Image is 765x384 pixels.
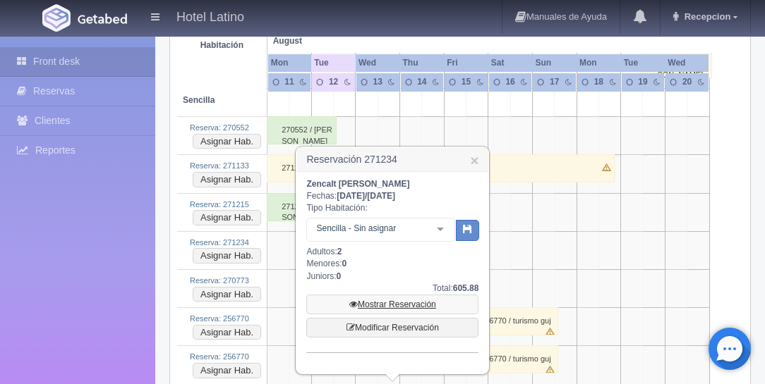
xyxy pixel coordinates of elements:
button: Asignar Hab. [193,248,261,264]
a: Reserva: 271234 [190,238,249,247]
div: 12 [327,76,340,88]
b: / [337,191,395,201]
div: 13 [371,76,384,88]
b: 2 [337,247,342,256]
span: Sencilla - Sin asignar [313,221,426,235]
div: 256770 / turismo gujar [466,345,558,373]
span: [DATE] [367,191,395,201]
h4: Hotel Latino [176,7,244,25]
button: Asignar Hab. [193,363,261,378]
span: Recepcion [681,11,731,22]
a: Modificar Reservación [306,318,478,337]
div: 20 [681,76,694,88]
img: Getabed [78,13,127,24]
span: [DATE] [337,191,365,201]
div: 19 [637,76,649,88]
div: Fechas: Tipo Habitación: Adultos: Menores: Juniors: [306,178,478,353]
b: 605.88 [453,283,479,293]
th: Sat [488,54,533,73]
th: Tue [311,54,356,73]
div: 271215 / [PERSON_NAME] [267,193,337,221]
button: Asignar Hab. [193,172,261,187]
div: 16 [504,76,517,88]
th: Wed [665,54,709,73]
th: Thu [400,54,445,73]
th: Wed [356,54,400,73]
img: Getabed [42,4,71,32]
a: Reserva: 271215 [190,200,249,209]
b: 0 [342,259,347,268]
b: Sencilla [183,95,215,105]
button: Asignar Hab. [193,134,261,149]
th: Mon [267,54,312,73]
th: Tue [621,54,665,73]
a: Reserva: 256770 [190,314,249,323]
th: Fri [444,54,488,73]
h3: Reservación 271234 [296,147,488,172]
div: 17 [548,76,561,88]
button: Asignar Hab. [193,210,261,225]
b: Zencalt [PERSON_NAME] [306,179,409,189]
th: Sun [532,54,577,73]
a: Reserva: 256770 [190,352,249,361]
div: 14 [416,76,428,88]
button: Asignar Hab. [193,287,261,302]
a: Reserva: 271133 [190,161,249,170]
a: Reserva: 270552 [190,123,249,132]
div: 256770 / turismo gujar [466,307,558,335]
button: Asignar Hab. [193,325,261,340]
b: 0 [336,271,341,281]
strong: Habitación [200,40,243,50]
div: 11 [283,76,296,88]
a: × [470,153,478,168]
div: 15 [460,76,473,88]
div: 270552 / [PERSON_NAME] [267,116,337,144]
span: August [273,35,350,47]
a: Mostrar Reservación [306,295,478,314]
th: Mon [577,54,621,73]
div: Total: [306,283,478,295]
a: Reserva: 270773 [190,276,249,285]
div: 271133 / [PERSON_NAME] [267,154,615,182]
div: 18 [593,76,606,88]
